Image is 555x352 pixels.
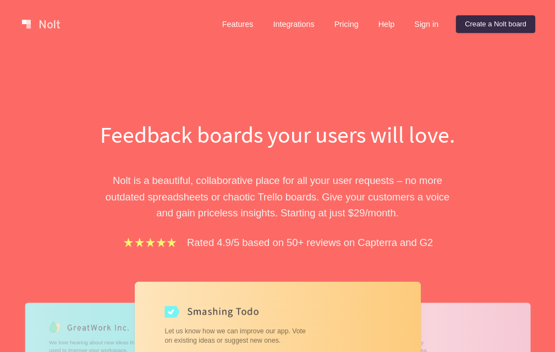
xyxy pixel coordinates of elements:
a: Features [213,15,262,33]
a: Pricing [326,15,367,33]
a: Help [370,15,404,33]
a: Create a Nolt board [456,15,535,33]
img: stars.b067e34983.png [122,236,178,249]
a: Sign in [405,15,447,33]
a: Integrations [264,15,323,33]
p: Rated 4.9/5 based on 50+ reviews on Capterra and G2 [187,234,433,250]
p: Nolt is a beautiful, collaborative place for all your user requests – no more outdated spreadshee... [88,172,468,221]
h1: Feedback boards your users will love. [88,119,468,150]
